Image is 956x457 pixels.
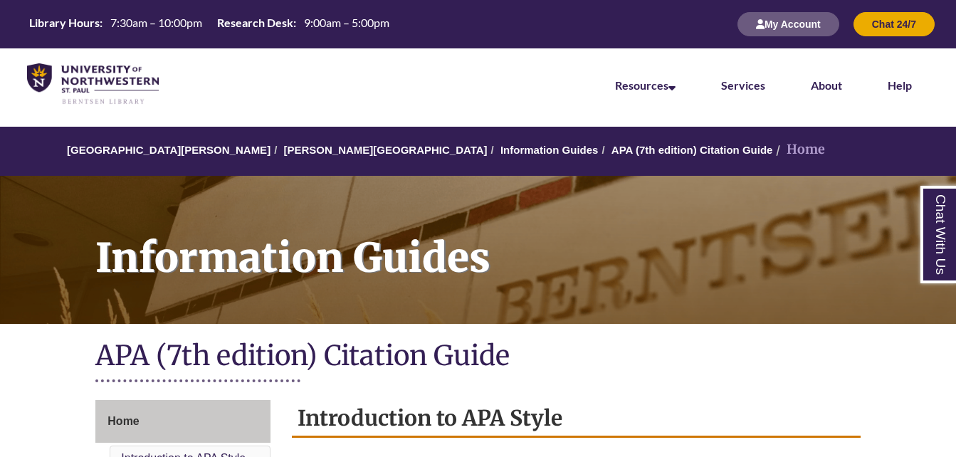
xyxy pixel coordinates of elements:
span: 9:00am – 5:00pm [304,16,389,29]
a: Services [721,78,765,92]
a: My Account [737,18,839,30]
a: Hours Today [23,15,395,34]
a: [GEOGRAPHIC_DATA][PERSON_NAME] [67,144,270,156]
span: 7:30am – 10:00pm [110,16,202,29]
li: Home [772,140,825,160]
h2: Introduction to APA Style [292,400,860,438]
h1: APA (7th edition) Citation Guide [95,338,860,376]
button: My Account [737,12,839,36]
button: Chat 24/7 [853,12,935,36]
a: Information Guides [500,144,599,156]
h1: Information Guides [80,176,956,305]
th: Research Desk: [211,15,298,31]
table: Hours Today [23,15,395,33]
img: UNWSP Library Logo [27,63,159,105]
a: About [811,78,842,92]
a: APA (7th edition) Citation Guide [611,144,773,156]
a: Resources [615,78,676,92]
a: Chat 24/7 [853,18,935,30]
a: [PERSON_NAME][GEOGRAPHIC_DATA] [283,144,487,156]
th: Library Hours: [23,15,105,31]
a: Home [95,400,270,443]
span: Home [107,415,139,427]
a: Help [888,78,912,92]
